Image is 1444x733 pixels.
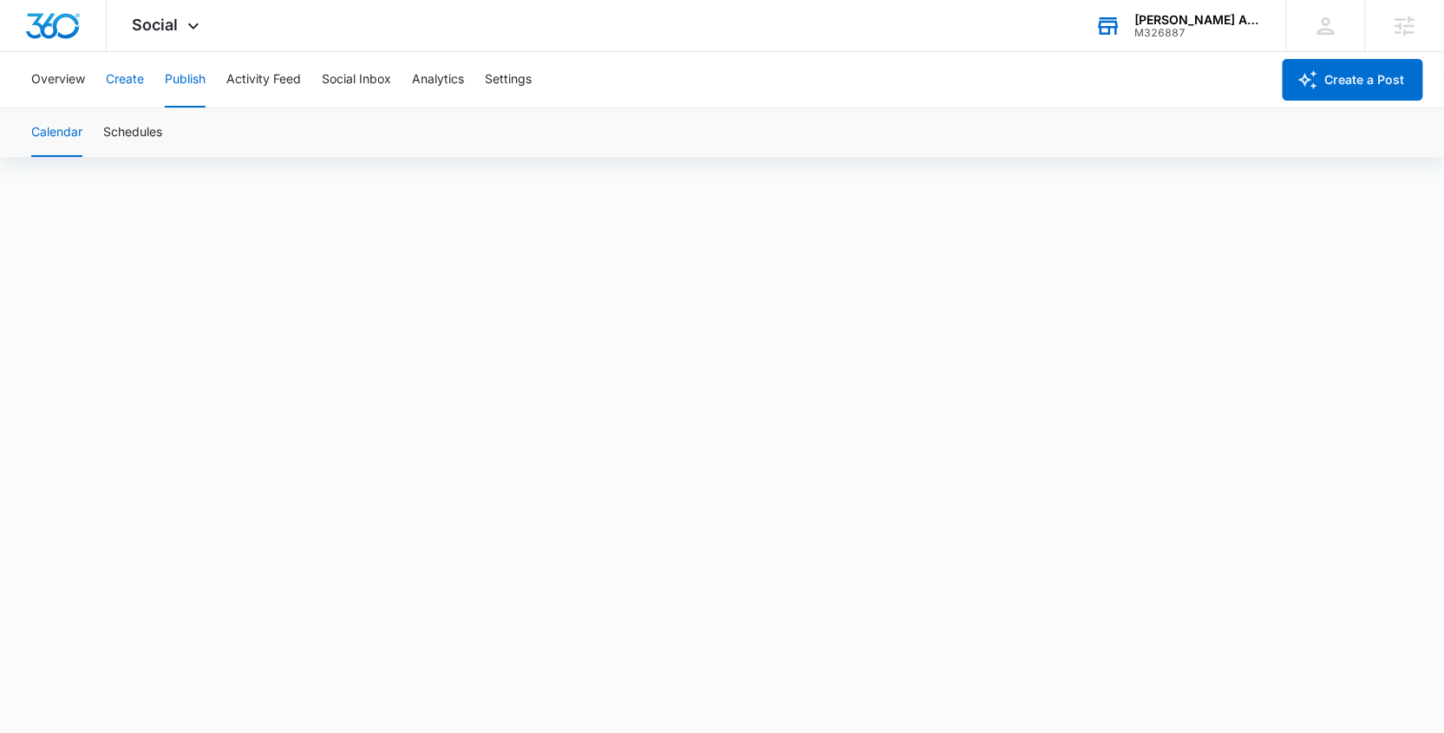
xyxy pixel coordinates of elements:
button: Publish [165,52,206,108]
button: Create [106,52,144,108]
button: Activity Feed [226,52,301,108]
button: Calendar [31,108,82,157]
button: Create a Post [1283,59,1423,101]
button: Schedules [103,108,162,157]
button: Settings [485,52,532,108]
span: Social [133,16,179,34]
div: account name [1134,13,1261,27]
button: Analytics [412,52,464,108]
div: account id [1134,27,1261,39]
button: Social Inbox [322,52,391,108]
button: Overview [31,52,85,108]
